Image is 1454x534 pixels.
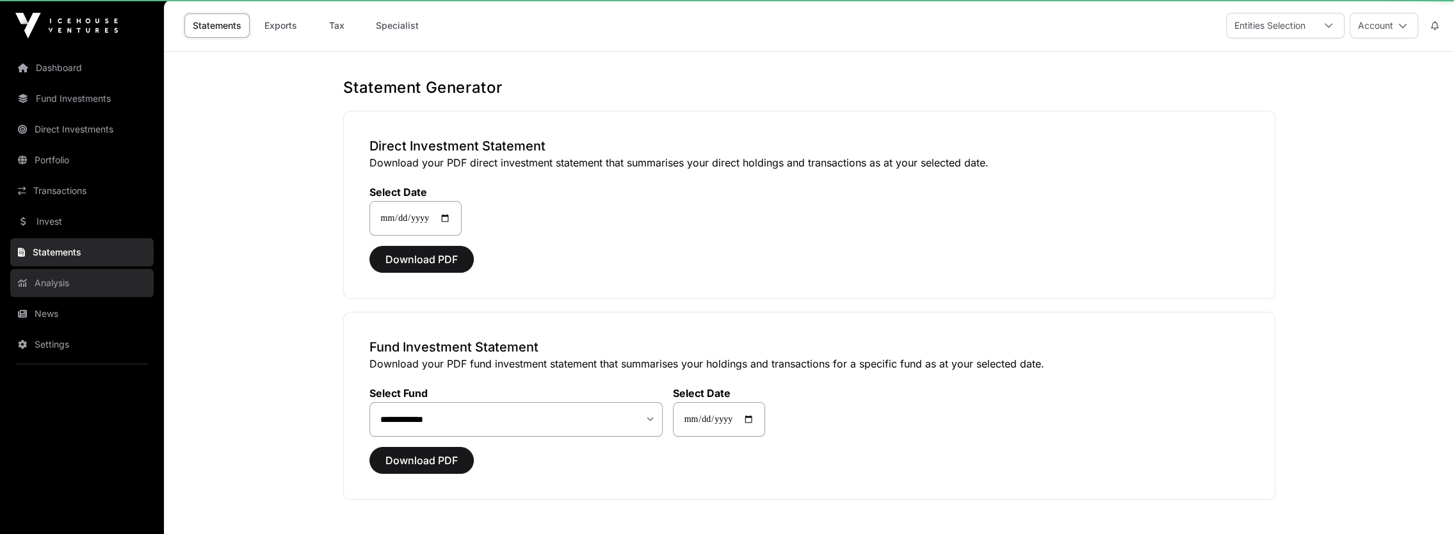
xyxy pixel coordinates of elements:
span: Download PDF [385,453,458,468]
a: Statements [10,238,154,266]
label: Select Fund [369,387,663,400]
a: Portfolio [10,146,154,174]
button: Download PDF [369,447,474,474]
a: Analysis [10,269,154,297]
iframe: Chat Widget [1390,473,1454,534]
label: Select Date [673,387,765,400]
a: Download PDF [369,259,474,271]
button: Download PDF [369,246,474,273]
h3: Fund Investment Statement [369,338,1249,356]
button: Account [1350,13,1418,38]
a: News [10,300,154,328]
p: Download your PDF direct investment statement that summarises your direct holdings and transactio... [369,155,1249,170]
a: Settings [10,330,154,359]
a: Transactions [10,177,154,205]
a: Tax [311,13,362,38]
a: Direct Investments [10,115,154,143]
a: Download PDF [369,460,474,473]
a: Exports [255,13,306,38]
a: Invest [10,207,154,236]
a: Specialist [368,13,427,38]
span: Download PDF [385,252,458,267]
label: Select Date [369,186,462,198]
h1: Statement Generator [343,77,1275,98]
img: Icehouse Ventures Logo [15,13,118,38]
a: Fund Investments [10,85,154,113]
a: Dashboard [10,54,154,82]
h3: Direct Investment Statement [369,137,1249,155]
div: Entities Selection [1227,13,1313,38]
p: Download your PDF fund investment statement that summarises your holdings and transactions for a ... [369,356,1249,371]
a: Statements [184,13,250,38]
